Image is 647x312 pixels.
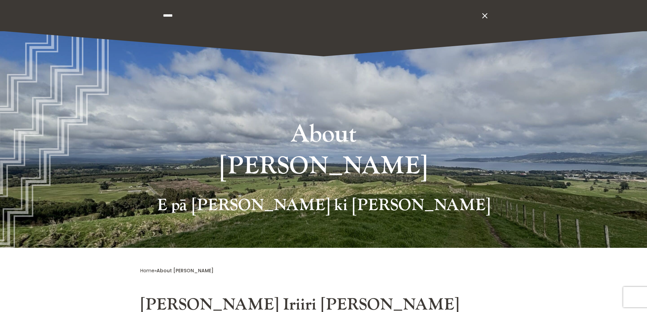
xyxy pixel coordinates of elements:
[196,118,451,185] h1: About [PERSON_NAME]
[140,196,507,219] h2: E pā [PERSON_NAME] ki [PERSON_NAME]
[157,267,214,274] span: About [PERSON_NAME]
[140,267,155,274] a: Home
[140,267,214,274] span: »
